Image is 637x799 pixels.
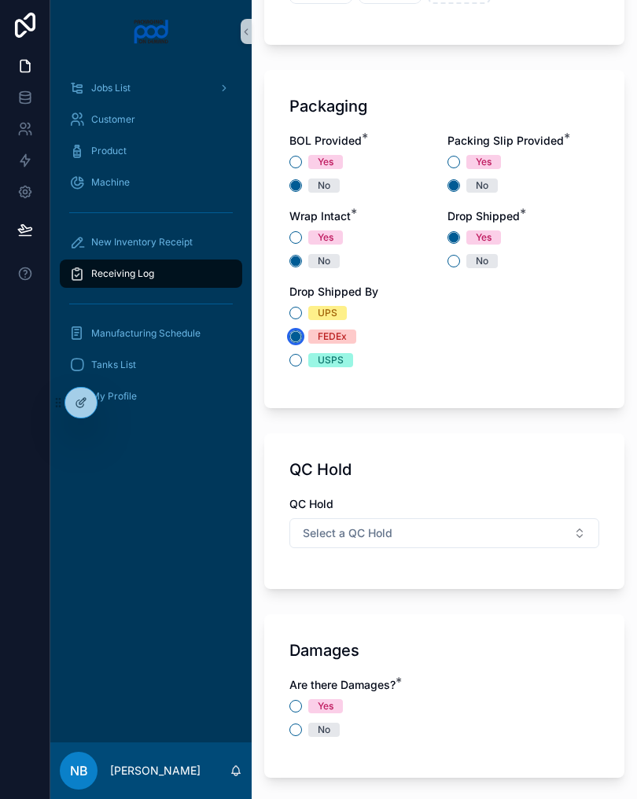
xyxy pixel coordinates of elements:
div: scrollable content [50,63,252,431]
div: Yes [318,230,333,245]
div: FEDEx [318,330,347,344]
h1: Packaging [289,95,367,117]
div: Yes [476,155,492,169]
span: QC Hold [289,497,333,510]
span: Drop Shipped [447,209,520,223]
span: Product [91,145,127,157]
div: Yes [318,699,333,713]
h1: Damages [289,639,359,661]
span: Machine [91,176,130,189]
div: Yes [318,155,333,169]
button: Select Button [289,518,599,548]
div: No [476,254,488,268]
span: Manufacturing Schedule [91,327,201,340]
span: Receiving Log [91,267,154,280]
span: Jobs List [91,82,131,94]
div: No [476,179,488,193]
span: Tanks List [91,359,136,371]
div: No [318,723,330,737]
h1: QC Hold [289,458,352,481]
a: My Profile [60,382,242,411]
span: Are there Damages? [289,678,396,691]
span: New Inventory Receipt [91,236,193,249]
span: Select a QC Hold [303,525,392,541]
span: Customer [91,113,135,126]
span: Drop Shipped By [289,285,378,298]
div: No [318,254,330,268]
a: Manufacturing Schedule [60,319,242,348]
span: Packing Slip Provided [447,134,564,147]
p: [PERSON_NAME] [110,763,201,779]
a: Jobs List [60,74,242,102]
div: UPS [318,306,337,320]
span: BOL Provided [289,134,362,147]
a: New Inventory Receipt [60,228,242,256]
div: USPS [318,353,344,367]
span: Wrap Intact [289,209,351,223]
div: No [318,179,330,193]
span: NB [70,761,88,780]
img: App logo [133,19,170,44]
a: Tanks List [60,351,242,379]
a: Product [60,137,242,165]
a: Receiving Log [60,260,242,288]
div: Yes [476,230,492,245]
a: Customer [60,105,242,134]
span: My Profile [91,390,137,403]
a: Machine [60,168,242,197]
